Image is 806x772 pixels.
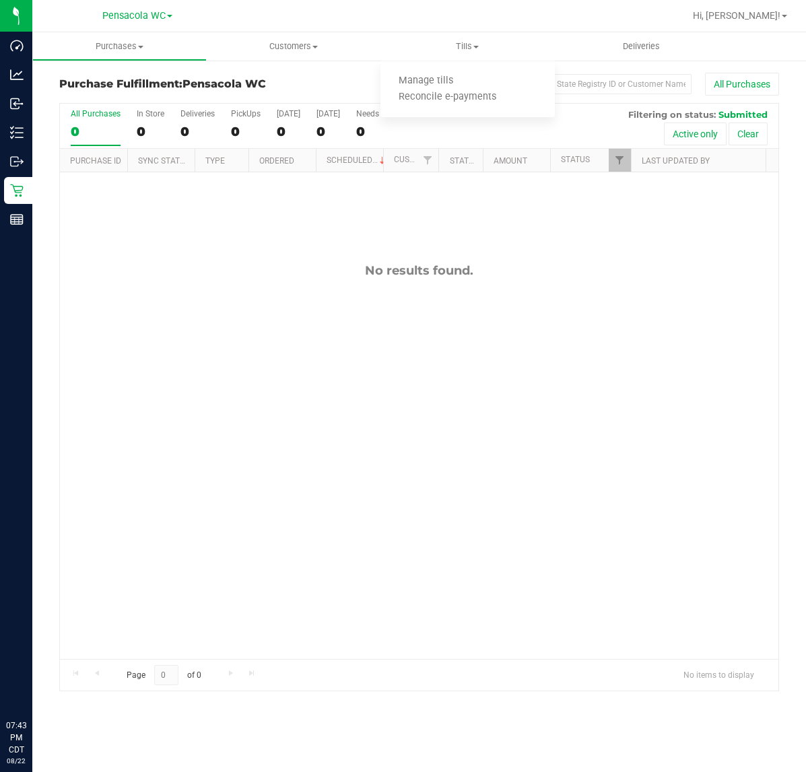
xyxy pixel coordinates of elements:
div: 0 [180,124,215,139]
a: Amount [494,156,527,166]
a: Ordered [259,156,294,166]
div: 0 [356,124,406,139]
div: All Purchases [71,109,121,118]
inline-svg: Analytics [10,68,24,81]
span: Manage tills [380,75,471,87]
span: Reconcile e-payments [380,92,514,103]
a: Customer [394,155,436,164]
inline-svg: Reports [10,213,24,226]
a: Status [561,155,590,164]
span: Purchases [33,40,206,52]
inline-svg: Inbound [10,97,24,110]
span: Tills [380,40,555,52]
input: Search Purchase ID, Original ID, State Registry ID or Customer Name... [422,74,692,94]
h3: Purchase Fulfillment: [59,78,299,90]
div: [DATE] [277,109,300,118]
a: Last Updated By [642,156,710,166]
span: Pensacola WC [102,10,166,22]
div: 0 [231,124,261,139]
div: 0 [71,124,121,139]
div: Needs Review [356,109,406,118]
inline-svg: Inventory [10,126,24,139]
button: All Purchases [705,73,779,96]
p: 08/22 [6,756,26,766]
div: 0 [316,124,340,139]
div: 0 [277,124,300,139]
span: Deliveries [605,40,678,52]
a: Purchases [32,32,207,61]
span: Submitted [718,109,768,120]
a: Sync Status [138,156,190,166]
button: Active only [664,122,727,145]
inline-svg: Retail [10,184,24,197]
inline-svg: Dashboard [10,39,24,52]
span: Customers [207,40,380,52]
span: Filtering on status: [628,109,716,120]
button: Clear [729,122,768,145]
span: Pensacola WC [182,77,266,90]
div: In Store [137,109,164,118]
a: Filter [609,149,631,172]
div: Deliveries [180,109,215,118]
a: Tills Manage tills Reconcile e-payments [380,32,555,61]
span: No items to display [673,665,765,685]
a: Type [205,156,225,166]
a: Scheduled [327,155,388,165]
a: State Registry ID [450,156,520,166]
a: Deliveries [555,32,729,61]
inline-svg: Outbound [10,155,24,168]
div: PickUps [231,109,261,118]
span: Hi, [PERSON_NAME]! [693,10,780,21]
iframe: Resource center [13,664,54,705]
div: 0 [137,124,164,139]
a: Purchase ID [70,156,121,166]
div: [DATE] [316,109,340,118]
span: Page of 0 [115,665,212,686]
a: Customers [207,32,381,61]
p: 07:43 PM CDT [6,720,26,756]
div: No results found. [60,263,778,278]
a: Filter [416,149,438,172]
